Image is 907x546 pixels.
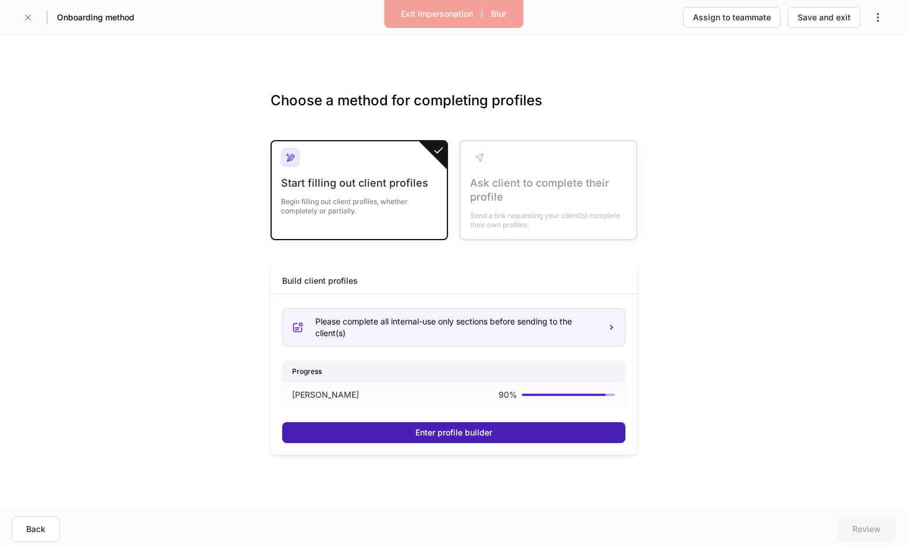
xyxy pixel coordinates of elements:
[483,5,514,23] button: Blur
[292,389,359,401] p: [PERSON_NAME]
[12,516,60,542] button: Back
[26,523,45,535] div: Back
[57,12,134,23] h5: Onboarding method
[315,316,598,339] div: Please complete all internal-use only sections before sending to the client(s)
[415,427,492,438] div: Enter profile builder
[282,422,625,443] button: Enter profile builder
[838,516,895,542] button: Review
[798,12,851,23] div: Save and exit
[281,176,438,190] div: Start filling out client profiles
[282,275,358,287] div: Build client profiles
[499,389,517,401] p: 90 %
[491,8,506,20] div: Blur
[281,190,438,216] div: Begin filling out client profiles, whether completely or partially.
[683,7,781,28] button: Assign to teammate
[693,12,771,23] div: Assign to teammate
[393,5,481,23] button: Exit Impersonation
[401,8,473,20] div: Exit Impersonation
[788,7,860,28] button: Save and exit
[852,523,881,535] div: Review
[283,361,625,381] div: Progress
[271,91,637,129] h3: Choose a method for completing profiles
